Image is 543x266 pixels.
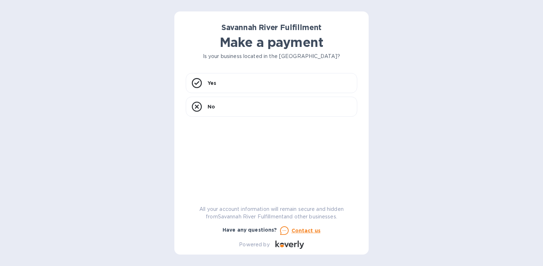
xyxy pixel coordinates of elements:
[223,227,277,233] b: Have any questions?
[239,241,269,248] p: Powered by
[186,53,357,60] p: Is your business located in the [GEOGRAPHIC_DATA]?
[186,35,357,50] h1: Make a payment
[208,103,215,110] p: No
[208,79,216,87] p: Yes
[186,205,357,221] p: All your account information will remain secure and hidden from Savannah River Fulfillment and ot...
[221,23,322,32] b: Savannah River Fulfillment
[292,228,321,233] u: Contact us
